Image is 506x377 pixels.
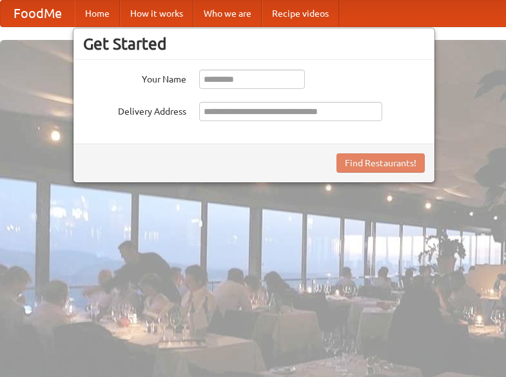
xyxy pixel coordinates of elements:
[120,1,193,26] a: How it works
[336,153,425,173] button: Find Restaurants!
[193,1,262,26] a: Who we are
[83,70,186,86] label: Your Name
[1,1,75,26] a: FoodMe
[262,1,339,26] a: Recipe videos
[75,1,120,26] a: Home
[83,102,186,118] label: Delivery Address
[83,34,425,53] h3: Get Started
